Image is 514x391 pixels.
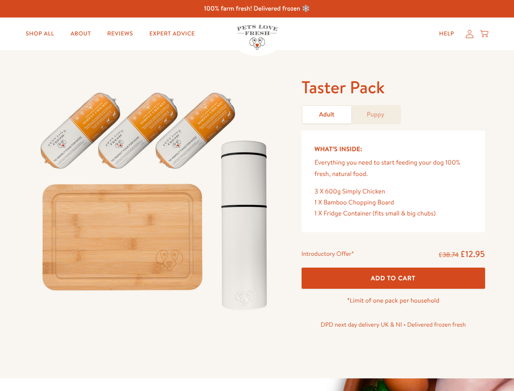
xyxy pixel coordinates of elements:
div: Introductory Offer* [302,248,354,261]
s: £38.74 [439,250,459,259]
a: Adult [302,106,351,123]
a: About [64,26,97,42]
span: Add To Cart [371,274,416,282]
span: 1 X Bamboo Chopping Board [315,198,394,207]
button: Add To Cart [302,268,485,289]
a: Expert Advice [143,26,201,42]
span: £12.95 [460,248,485,260]
p: *Limit of one pack per household [302,295,485,306]
h5: What’s Inside: [315,144,472,154]
div: 1 X Fridge Container (fits small & big chubs) [315,208,472,219]
img: Taster Pack - Adult [29,76,282,319]
div: 3 X 600g Simply Chicken [315,186,472,197]
p: Everything you need to start feeding your dog 100% fresh, natural food. [315,157,472,179]
a: Shop All [19,26,61,42]
p: DPD next day delivery UK & NI • Delivered frozen fresh [302,319,485,330]
a: Puppy [351,106,400,123]
a: Reviews [101,26,139,42]
img: Pets Love Fresh [237,25,278,50]
a: Help [433,26,461,42]
h1: Taster Pack [302,76,485,99]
